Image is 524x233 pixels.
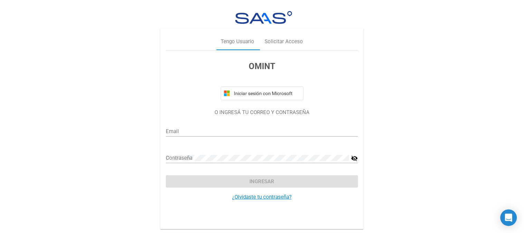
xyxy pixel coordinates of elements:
[265,38,303,46] div: Solicitar Acceso
[233,91,301,96] span: Iniciar sesión con Microsoft
[232,194,292,200] a: ¿Olvidaste tu contraseña?
[221,38,255,46] div: Tengo Usuario
[166,109,358,116] p: O INGRESÁ TU CORREO Y CONTRASEÑA
[501,209,517,226] div: Open Intercom Messenger
[250,178,275,185] span: Ingresar
[166,60,358,73] h3: OMINT
[351,154,358,162] mat-icon: visibility_off
[166,175,358,188] button: Ingresar
[221,86,304,100] button: Iniciar sesión con Microsoft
